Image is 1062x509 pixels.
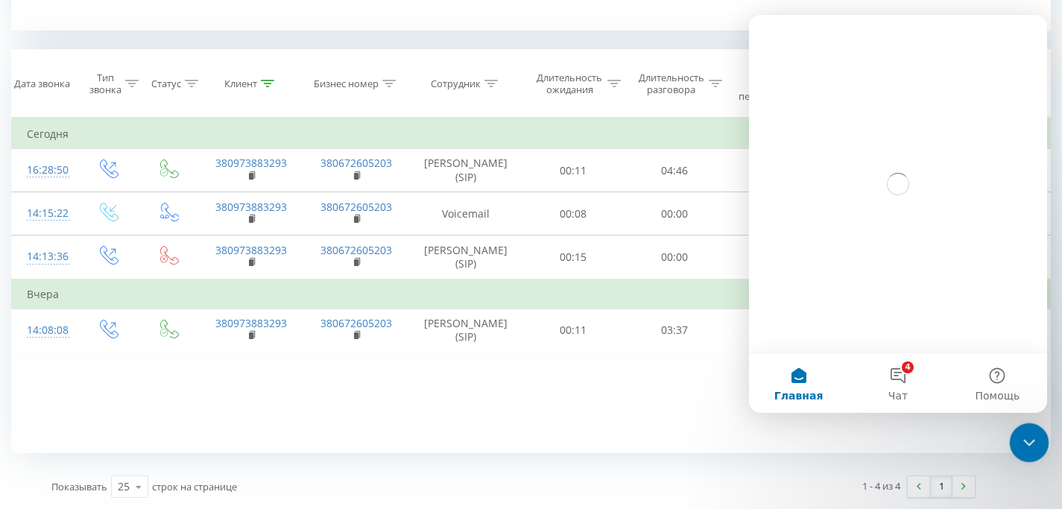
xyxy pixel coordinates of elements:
div: Клиент [224,78,257,90]
div: 14:13:36 [27,242,62,271]
a: 380973883293 [215,316,287,330]
td: 00:15 [522,235,624,279]
a: 380672605203 [320,243,392,257]
td: 04:46 [624,149,725,192]
div: Сотрудник [431,78,481,90]
div: Дата звонка [14,78,70,90]
span: Показывать [51,480,107,493]
div: Длительность разговора [638,72,705,97]
span: строк на странице [152,480,237,493]
td: [PERSON_NAME] (SIP) [409,235,522,279]
div: 1 - 4 из 4 [862,478,900,493]
a: 380973883293 [215,156,287,170]
td: 00:00 [624,192,725,235]
td: Вчера [12,279,1051,309]
td: 00:00 [624,235,725,279]
a: 380973883293 [215,200,287,214]
div: Тип звонка [89,72,121,97]
div: Статус [151,78,181,90]
td: Сегодня [12,119,1051,149]
div: 25 [118,479,130,494]
a: 380672605203 [320,316,392,330]
div: 14:08:08 [27,316,62,345]
div: Название схемы переадресации [739,65,810,103]
div: 16:28:50 [27,156,62,185]
a: 380973883293 [215,243,287,257]
iframe: Intercom live chat [749,15,1047,413]
td: 00:08 [522,192,624,235]
td: 03:37 [624,309,725,352]
div: 14:15:22 [27,199,62,228]
a: 380672605203 [320,200,392,214]
a: 1 [930,476,952,497]
div: Длительность ожидания [536,72,603,97]
td: Голосова пошта [725,192,831,235]
div: Бизнес номер [314,78,379,90]
td: [PERSON_NAME] (SIP) [409,309,522,352]
td: [PERSON_NAME] (SIP) [409,149,522,192]
td: 00:11 [522,149,624,192]
td: Voicemail [409,192,522,235]
td: 00:11 [522,309,624,352]
iframe: Intercom live chat [1010,423,1049,463]
a: 380672605203 [320,156,392,170]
